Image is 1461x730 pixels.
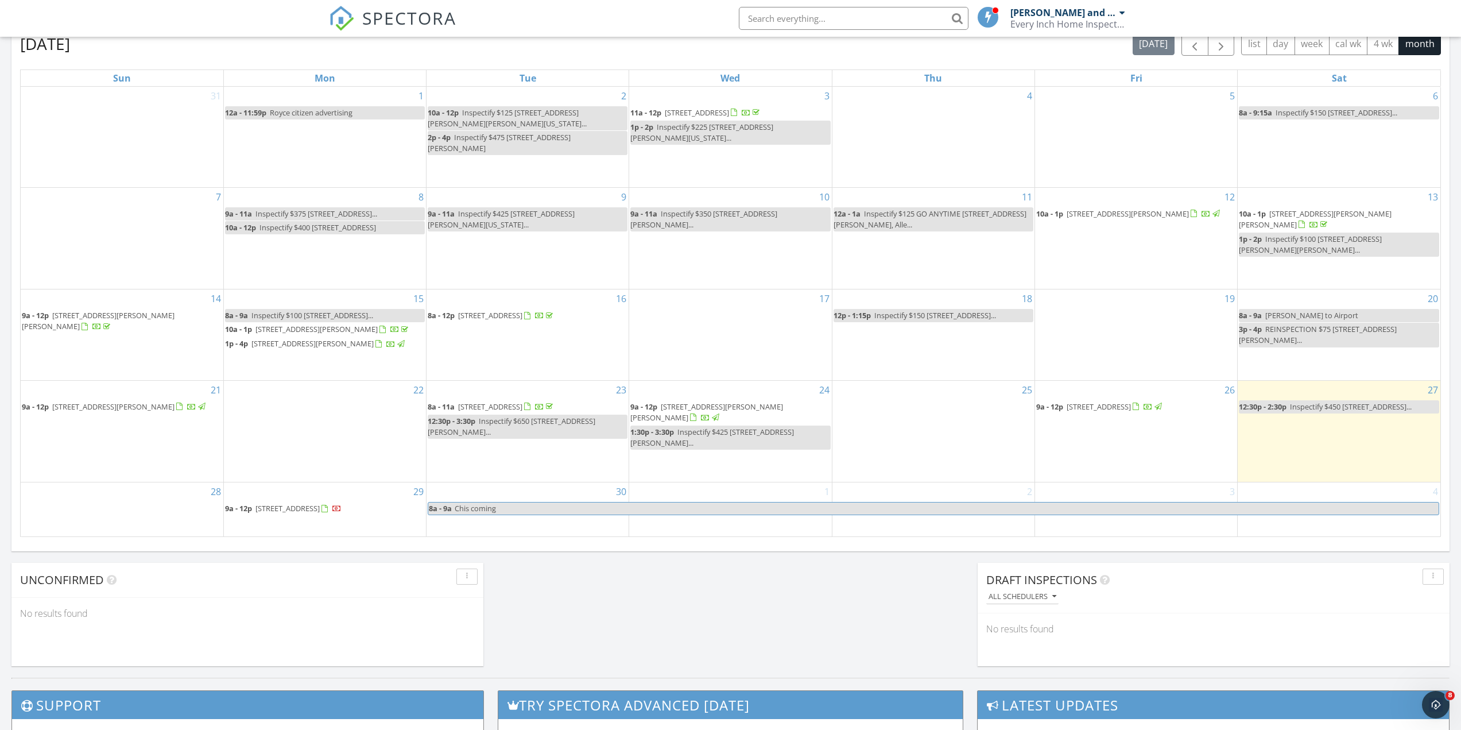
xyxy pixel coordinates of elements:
div: No results found [11,598,483,629]
span: Inspectify $350 [STREET_ADDRESS][PERSON_NAME]... [630,208,777,230]
span: [STREET_ADDRESS][PERSON_NAME] [255,324,378,334]
span: Inspectify $100 [STREET_ADDRESS]... [251,310,373,320]
input: Search everything... [739,7,968,30]
a: 9a - 12p [STREET_ADDRESS][PERSON_NAME][PERSON_NAME] [22,309,222,334]
h3: Support [12,691,483,719]
a: 10a - 1p [STREET_ADDRESS][PERSON_NAME] [1036,207,1236,221]
a: Go to October 3, 2025 [1227,482,1237,501]
a: 9a - 12p [STREET_ADDRESS] [1036,400,1236,414]
span: [STREET_ADDRESS] [255,503,320,513]
a: Go to September 15, 2025 [411,289,426,308]
button: cal wk [1329,33,1368,55]
td: Go to September 25, 2025 [832,380,1034,482]
a: Wednesday [718,70,742,86]
a: Go to September 12, 2025 [1222,188,1237,206]
a: Go to September 24, 2025 [817,381,832,399]
div: All schedulers [989,593,1056,601]
span: 8a - 12p [428,310,455,320]
span: 11a - 12p [630,107,661,118]
span: Inspectify $225 [STREET_ADDRESS][PERSON_NAME][US_STATE]... [630,122,773,143]
span: 8a - 9:15a [1239,107,1272,118]
a: Go to September 17, 2025 [817,289,832,308]
span: 12a - 1a [834,208,861,219]
h3: Try spectora advanced [DATE] [498,691,963,719]
a: Sunday [111,70,133,86]
td: Go to September 30, 2025 [427,482,629,536]
a: Go to September 7, 2025 [214,188,223,206]
a: 8a - 11a [STREET_ADDRESS] [428,400,627,414]
td: Go to September 10, 2025 [629,187,832,289]
a: Go to September 5, 2025 [1227,87,1237,105]
td: Go to September 17, 2025 [629,289,832,381]
td: Go to September 22, 2025 [223,380,426,482]
span: Inspectify $425 [STREET_ADDRESS][PERSON_NAME][US_STATE]... [428,208,575,230]
a: Go to September 4, 2025 [1025,87,1034,105]
span: [STREET_ADDRESS][PERSON_NAME] [52,401,175,412]
span: Inspectify $150 [STREET_ADDRESS]... [1276,107,1397,118]
a: 9a - 12p [STREET_ADDRESS][PERSON_NAME][PERSON_NAME] [630,400,830,425]
td: Go to September 18, 2025 [832,289,1034,381]
td: Go to October 1, 2025 [629,482,832,536]
a: Friday [1128,70,1145,86]
span: [STREET_ADDRESS][PERSON_NAME][PERSON_NAME] [22,310,175,331]
span: 10a - 1p [225,324,252,334]
a: 1p - 4p [STREET_ADDRESS][PERSON_NAME] [225,338,406,349]
span: Royce citizen advertising [270,107,352,118]
a: Go to October 4, 2025 [1431,482,1440,501]
a: 9a - 12p [STREET_ADDRESS][PERSON_NAME] [22,401,207,412]
span: [STREET_ADDRESS] [665,107,729,118]
span: 2p - 4p [428,132,451,142]
td: Go to September 24, 2025 [629,380,832,482]
td: Go to September 11, 2025 [832,187,1034,289]
a: Go to September 8, 2025 [416,188,426,206]
a: Go to September 10, 2025 [817,188,832,206]
td: Go to September 26, 2025 [1034,380,1237,482]
span: 9a - 11a [630,208,657,219]
button: [DATE] [1133,33,1175,55]
span: 9a - 12p [225,503,252,513]
div: Every Inch Home Inspection LLC [1010,18,1125,30]
span: 1:30p - 3:30p [630,427,674,437]
td: Go to September 28, 2025 [21,482,223,536]
a: 9a - 12p [STREET_ADDRESS] [225,502,425,516]
a: 9a - 12p [STREET_ADDRESS][PERSON_NAME] [22,400,222,414]
td: Go to September 9, 2025 [427,187,629,289]
span: 3p - 4p [1239,324,1262,334]
button: 4 wk [1367,33,1399,55]
span: [PERSON_NAME] to Airport [1265,310,1358,320]
span: Inspectify $125 GO ANYTIME [STREET_ADDRESS][PERSON_NAME], Alle... [834,208,1026,230]
span: 9a - 12p [22,401,49,412]
span: 9a - 12p [630,401,657,412]
span: 8 [1446,691,1455,700]
a: 8a - 11a [STREET_ADDRESS] [428,401,555,412]
a: Go to September 25, 2025 [1020,381,1034,399]
span: 8a - 9a [1239,310,1262,320]
td: Go to September 13, 2025 [1238,187,1440,289]
a: 9a - 12p [STREET_ADDRESS] [225,503,342,513]
span: 10a - 12p [225,222,256,233]
td: Go to September 4, 2025 [832,87,1034,187]
span: Inspectify $475 [STREET_ADDRESS][PERSON_NAME] [428,132,571,153]
button: day [1266,33,1295,55]
a: Saturday [1330,70,1349,86]
a: Go to September 9, 2025 [619,188,629,206]
a: Go to September 19, 2025 [1222,289,1237,308]
a: Go to September 11, 2025 [1020,188,1034,206]
button: list [1241,33,1267,55]
a: Monday [312,70,338,86]
span: 12a - 11:59p [225,107,266,118]
a: Go to September 26, 2025 [1222,381,1237,399]
td: Go to September 2, 2025 [427,87,629,187]
span: 8a - 11a [428,401,455,412]
a: 10a - 1p [STREET_ADDRESS][PERSON_NAME][PERSON_NAME] [1239,207,1439,232]
span: 9a - 12p [1036,401,1063,412]
span: Inspectify $425 [STREET_ADDRESS][PERSON_NAME]... [630,427,794,448]
button: month [1398,33,1441,55]
a: Go to September 30, 2025 [614,482,629,501]
a: Go to September 21, 2025 [208,381,223,399]
a: Go to September 20, 2025 [1425,289,1440,308]
a: 10a - 1p [STREET_ADDRESS][PERSON_NAME] [225,323,425,337]
a: Go to September 6, 2025 [1431,87,1440,105]
a: Go to September 27, 2025 [1425,381,1440,399]
a: 10a - 1p [STREET_ADDRESS][PERSON_NAME] [1036,208,1222,219]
